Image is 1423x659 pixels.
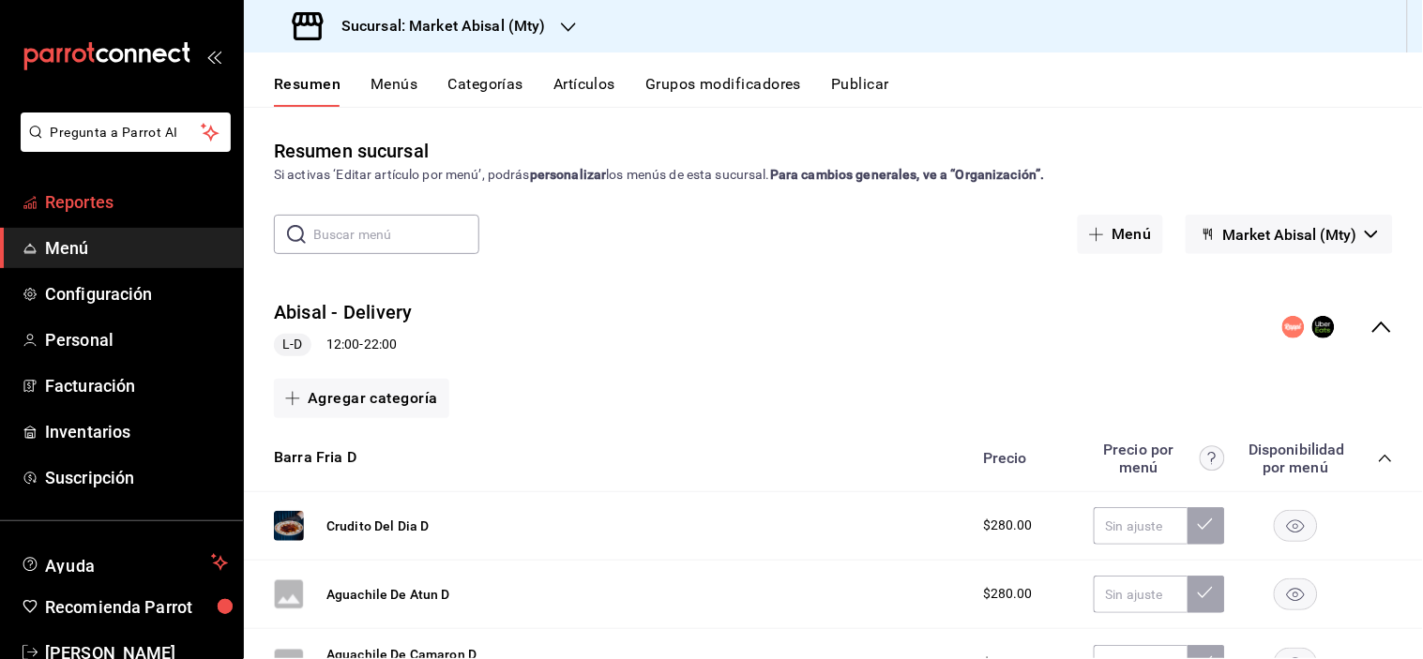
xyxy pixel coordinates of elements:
span: $280.00 [983,516,1033,535]
div: Resumen sucursal [274,137,429,165]
span: Ayuda [45,551,204,574]
div: Si activas ‘Editar artículo por menú’, podrás los menús de esta sucursal. [274,165,1393,185]
span: Pregunta a Parrot AI [51,123,202,142]
button: Grupos modificadores [645,75,801,107]
strong: Para cambios generales, ve a “Organización”. [770,167,1045,182]
strong: personalizar [530,167,607,182]
div: Disponibilidad por menú [1249,441,1342,476]
button: Pregunta a Parrot AI [21,112,231,152]
img: Preview [274,511,304,541]
span: Menú [45,235,228,261]
button: Crudito Del Dia D [326,517,430,535]
a: Pregunta a Parrot AI [13,136,231,156]
button: collapse-category-row [1378,451,1393,466]
button: open_drawer_menu [206,49,221,64]
input: Sin ajuste [1094,507,1188,545]
button: Aguachile De Atun D [326,585,450,604]
button: Abisal - Delivery [274,299,413,326]
div: navigation tabs [274,75,1423,107]
div: Precio por menú [1094,441,1225,476]
button: Artículos [553,75,615,107]
span: Configuración [45,281,228,307]
button: Categorías [448,75,524,107]
button: Resumen [274,75,341,107]
span: Facturación [45,373,228,398]
span: Market Abisal (Mty) [1223,226,1357,244]
input: Sin ajuste [1094,576,1188,613]
button: Publicar [831,75,889,107]
button: Market Abisal (Mty) [1186,215,1393,254]
button: Menús [371,75,417,107]
span: Reportes [45,189,228,215]
div: Precio [964,449,1084,467]
span: Suscripción [45,465,228,490]
span: Personal [45,327,228,352]
button: Menú [1078,215,1163,254]
span: Inventarios [45,419,228,444]
button: Agregar categoría [274,379,449,418]
button: Barra Fria D [274,447,356,469]
span: Recomienda Parrot [45,594,228,620]
span: L-D [275,335,310,354]
h3: Sucursal: Market Abisal (Mty) [326,15,546,37]
div: collapse-menu-row [244,284,1423,371]
div: 12:00 - 22:00 [274,334,413,356]
input: Buscar menú [313,216,479,253]
span: $280.00 [983,584,1033,604]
